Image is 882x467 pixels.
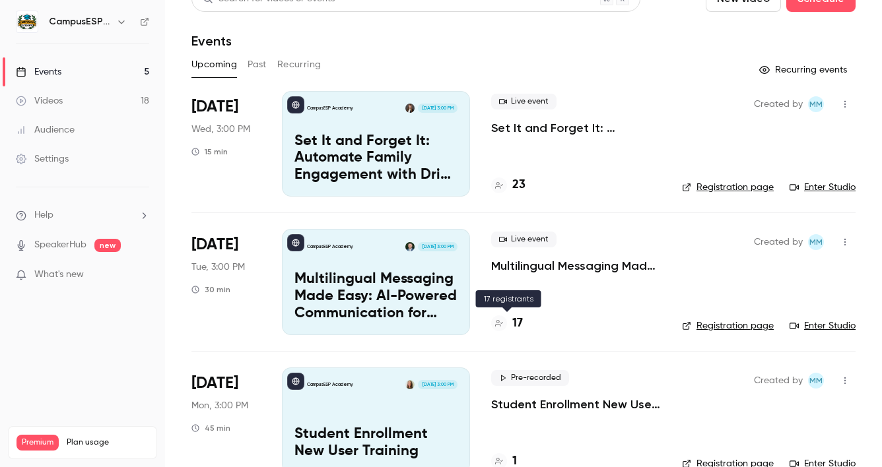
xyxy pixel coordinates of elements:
h6: CampusESP Academy [49,15,111,28]
span: MM [809,373,823,389]
span: [DATE] [191,373,238,394]
span: Created by [754,96,803,112]
div: Settings [16,152,69,166]
span: MM [809,96,823,112]
a: 17 [491,315,523,332]
a: Enter Studio [790,181,856,194]
span: Help [34,208,53,222]
div: Oct 14 Tue, 3:00 PM (America/New York) [191,229,261,334]
span: Mairin Matthews [808,234,824,250]
span: Created by [754,373,803,389]
a: Registration page [682,319,774,332]
span: Plan usage [67,437,149,448]
span: Mairin Matthews [808,96,824,112]
p: CampusESP Academy [307,105,353,111]
a: Multilingual Messaging Made Easy: AI-Powered Communication for Spanish-Speaking Families [491,258,661,274]
div: Audience [16,123,75,137]
span: Live event [491,232,557,247]
span: Wed, 3:00 PM [191,123,250,136]
button: Recurring events [753,59,856,80]
a: SpeakerHub [34,238,86,252]
span: Pre-recorded [491,370,569,386]
div: Videos [16,94,63,108]
div: 45 min [191,423,230,433]
span: What's new [34,268,84,282]
img: Albert Perera [405,242,415,251]
span: Mon, 3:00 PM [191,399,248,412]
div: Oct 8 Wed, 3:00 PM (America/New York) [191,91,261,197]
p: CampusESP Academy [307,243,353,250]
span: Mairin Matthews [808,373,824,389]
button: Recurring [277,54,322,75]
button: Past [248,54,267,75]
span: [DATE] [191,234,238,255]
p: Multilingual Messaging Made Easy: AI-Powered Communication for Spanish-Speaking Families [294,271,458,322]
a: 23 [491,176,526,194]
a: Student Enrollment New User Training [491,396,661,412]
span: [DATE] [191,96,238,117]
div: 30 min [191,284,230,295]
span: new [94,239,121,252]
span: [DATE] 3:00 PM [418,104,457,113]
a: Set It and Forget It: Automate Family Engagement with Drip Text Messages [491,120,661,136]
span: [DATE] 3:00 PM [418,380,457,389]
img: Rebecca McCrory [405,104,415,113]
div: Events [16,65,61,78]
p: CampusESP Academy [307,381,353,388]
a: Multilingual Messaging Made Easy: AI-Powered Communication for Spanish-Speaking FamiliesCampusESP... [282,229,470,334]
img: CampusESP Academy [17,11,38,32]
a: Set It and Forget It: Automate Family Engagement with Drip Text MessagesCampusESP AcademyRebecca ... [282,91,470,197]
h4: 23 [512,176,526,194]
span: Premium [17,435,59,451]
h4: 17 [512,315,523,332]
li: help-dropdown-opener [16,208,149,222]
img: Mairin Matthews [405,380,415,389]
span: Tue, 3:00 PM [191,261,245,274]
span: MM [809,234,823,250]
iframe: Noticeable Trigger [133,269,149,281]
button: Upcoming [191,54,237,75]
a: Enter Studio [790,319,856,332]
a: Registration page [682,181,774,194]
span: Created by [754,234,803,250]
p: Student Enrollment New User Training [294,426,458,460]
span: [DATE] 3:00 PM [418,242,457,251]
div: 15 min [191,146,228,157]
span: Live event [491,94,557,109]
h1: Events [191,33,232,49]
p: Set It and Forget It: Automate Family Engagement with Drip Text Messages [294,133,458,184]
